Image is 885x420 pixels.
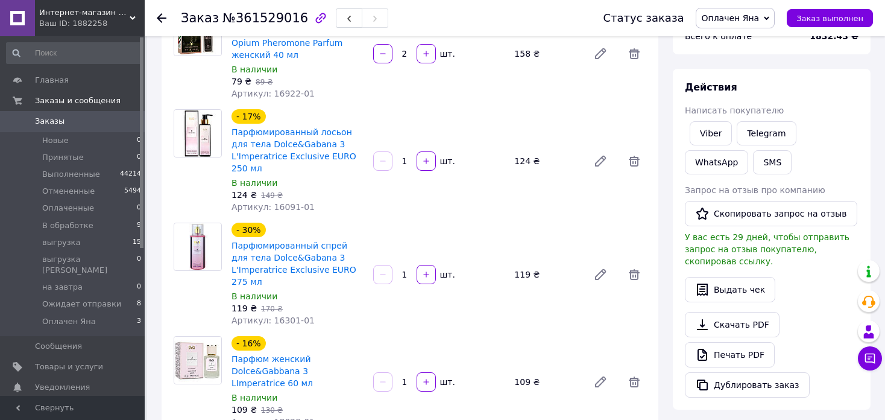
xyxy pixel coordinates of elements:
[222,11,308,25] span: №361529016
[137,220,141,231] span: 9
[231,190,257,200] span: 124 ₴
[231,354,313,388] a: Парфюм женский Dolce&Gabbana 3 LImperatrice 60 мл
[137,254,141,276] span: 0
[509,153,584,170] div: 124 ₴
[701,13,759,23] span: Оплачен Яна
[42,299,121,310] span: Ожидает отправки
[437,48,456,60] div: шт.
[124,186,141,197] span: 5494
[437,269,456,281] div: шт.
[588,149,613,173] a: Редактировать
[137,135,141,146] span: 0
[42,237,80,248] span: выгрузка
[509,45,584,62] div: 158 ₴
[42,254,137,276] span: выгрузка [PERSON_NAME]
[231,223,266,237] div: - 30%
[137,299,141,310] span: 8
[35,75,69,86] span: Главная
[6,42,142,64] input: Поиск
[231,65,277,74] span: В наличии
[231,127,356,173] a: Парфюмированный лосьон для тела Dolce&Gabana 3 L'Imperatrice Exclusive EURO 250 мл
[622,262,646,287] span: Удалить
[685,81,737,93] span: Действия
[35,361,103,372] span: Товары и услуги
[690,121,732,145] a: Viber
[42,169,100,180] span: Выполненные
[42,186,95,197] span: Отмененные
[231,77,251,86] span: 79 ₴
[42,135,69,146] span: Новые
[231,336,266,351] div: - 16%
[42,152,84,163] span: Принятые
[685,342,775,367] a: Печать PDF
[261,305,283,313] span: 170 ₴
[42,316,96,327] span: Оплачен Яна
[685,372,810,398] button: Дублировать заказ
[437,155,456,167] div: шт.
[685,31,752,41] span: Всего к оплате
[231,405,257,415] span: 109 ₴
[231,89,315,98] span: Артикул: 16922-01
[685,277,775,302] button: Выдать чек
[42,203,94,214] span: Оплаченные
[787,9,873,27] button: Заказ выполнен
[231,241,356,287] a: Парфюмированный спрей для тела Dolce&Gabana 3 L'Imperatrice Exclusive EURO 275 мл
[42,220,93,231] span: В обработке
[588,262,613,287] a: Редактировать
[256,78,272,86] span: 89 ₴
[858,346,882,371] button: Чат с покупателем
[231,109,266,124] div: - 17%
[35,116,65,127] span: Заказы
[137,282,141,293] span: 0
[231,291,277,301] span: В наличии
[796,14,863,23] span: Заказ выполнен
[174,110,221,157] img: Парфюмированный лосьон для тела Dolce&Gabana 3 L'Imperatrice Exclusive EURO 250 мл
[137,203,141,214] span: 0
[603,12,684,24] div: Статус заказа
[35,382,90,393] span: Уведомления
[231,304,257,313] span: 119 ₴
[137,152,141,163] span: 0
[685,185,825,195] span: Запрос на отзыв про компанию
[35,341,82,352] span: Сообщения
[509,266,584,283] div: 119 ₴
[157,12,166,24] div: Вернуться назад
[810,31,858,41] b: 1832.43 ₴
[622,42,646,66] span: Удалить
[137,316,141,327] span: 3
[685,201,857,226] button: Скопировать запрос на отзыв
[42,282,83,293] span: на завтра
[181,11,219,25] span: Заказ
[737,121,796,145] a: Telegram
[261,191,283,200] span: 149 ₴
[588,370,613,394] a: Редактировать
[35,95,121,106] span: Заказы и сообщения
[685,150,748,174] a: WhatsApp
[174,223,221,270] img: Парфюмированный спрей для тела Dolce&Gabana 3 L'Imperatrice Exclusive EURO 275 мл
[174,337,221,384] img: Парфюм женский Dolce&Gabbana 3 LImperatrice 60 мл
[622,370,646,394] span: Удалить
[231,202,315,212] span: Артикул: 16091-01
[437,376,456,388] div: шт.
[231,26,362,60] a: [PERSON_NAME] Laurent Black Opium Pheromone Parfum женский 40 мл
[120,169,141,180] span: 44214
[231,393,277,402] span: В наличии
[588,42,613,66] a: Редактировать
[231,178,277,188] span: В наличии
[685,312,779,337] a: Скачать PDF
[685,106,784,115] span: Написать покупателю
[231,316,315,325] span: Артикул: 16301-01
[753,150,792,174] button: SMS
[39,7,130,18] span: Интернет-магазин элитной парфюмерии и косметики Boro Parfum
[261,406,283,415] span: 130 ₴
[39,18,145,29] div: Ваш ID: 1882258
[133,237,141,248] span: 15
[509,374,584,390] div: 109 ₴
[685,232,849,266] span: У вас есть 29 дней, чтобы отправить запрос на отзыв покупателю, скопировав ссылку.
[622,149,646,173] span: Удалить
